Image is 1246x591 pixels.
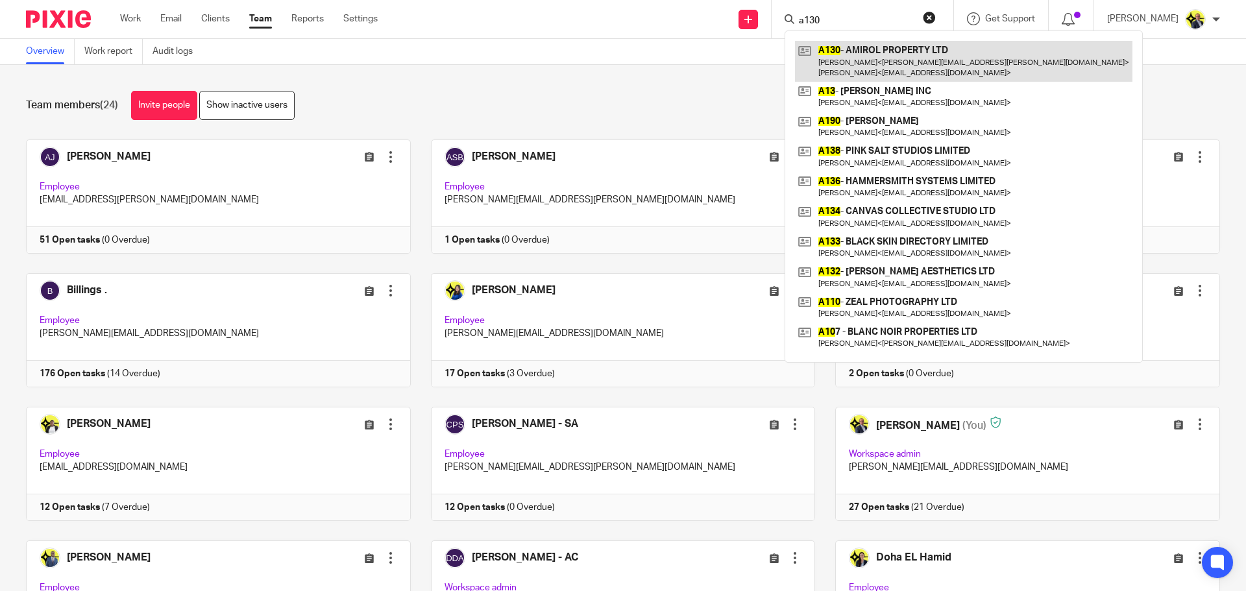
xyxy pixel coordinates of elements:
[249,12,272,25] a: Team
[1107,12,1179,25] p: [PERSON_NAME]
[201,12,230,25] a: Clients
[153,39,202,64] a: Audit logs
[1185,9,1206,30] img: Dan-Starbridge%20(1).jpg
[343,12,378,25] a: Settings
[160,12,182,25] a: Email
[100,100,118,110] span: (24)
[120,12,141,25] a: Work
[985,14,1035,23] span: Get Support
[923,11,936,24] button: Clear
[84,39,143,64] a: Work report
[798,16,914,27] input: Search
[26,39,75,64] a: Overview
[26,99,118,112] h1: Team members
[199,91,295,120] a: Show inactive users
[26,10,91,28] img: Pixie
[131,91,197,120] a: Invite people
[291,12,324,25] a: Reports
